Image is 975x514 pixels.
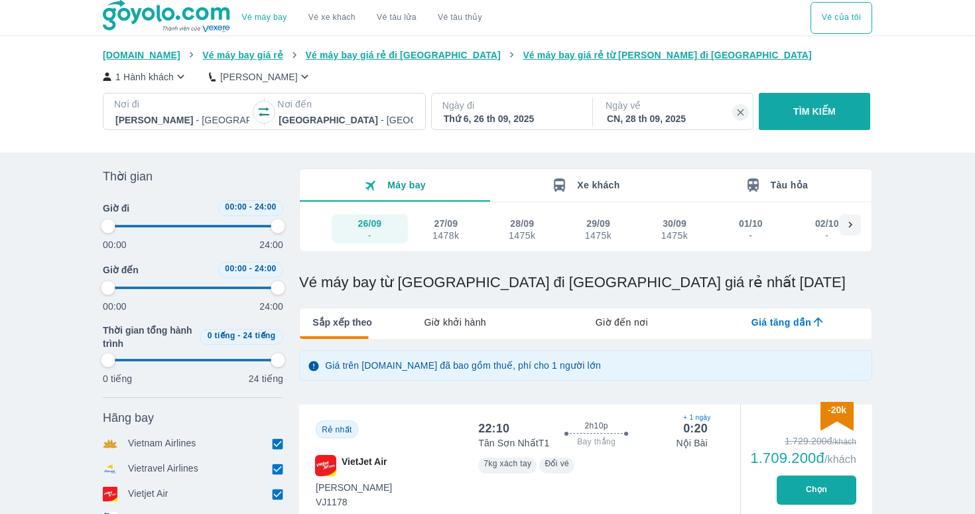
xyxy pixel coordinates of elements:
span: + 1 ngày [683,413,708,423]
div: 02/10 [815,217,839,230]
p: 0 tiếng [103,372,132,385]
span: - [249,202,252,212]
span: VJ1178 [316,495,392,509]
span: - [249,264,252,273]
span: Vé máy bay giá rẻ từ [PERSON_NAME] đi [GEOGRAPHIC_DATA] [523,50,812,60]
button: [PERSON_NAME] [209,70,312,84]
span: Xe khách [577,180,619,190]
div: Thứ 6, 26 th 09, 2025 [444,112,578,125]
span: 00:00 [225,264,247,273]
p: 24:00 [259,300,283,313]
span: Giờ khởi hành [424,316,486,329]
p: 1 Hành khách [115,70,174,84]
span: Đổi vé [545,459,569,468]
p: [PERSON_NAME] [220,70,298,84]
span: Vé máy bay giá rẻ [202,50,283,60]
p: 00:00 [103,238,127,251]
p: Nơi đi [114,97,251,111]
div: 29/09 [586,217,610,230]
span: [DOMAIN_NAME] [103,50,180,60]
button: Vé của tôi [811,2,872,34]
div: choose transportation mode [231,2,493,34]
span: -20k [828,405,846,415]
a: Vé tàu lửa [366,2,427,34]
span: 24:00 [255,264,277,273]
p: 24 tiếng [249,372,283,385]
span: VietJet Air [342,455,387,476]
div: 1.729.200đ [750,434,856,448]
p: TÌM KIẾM [793,105,836,118]
span: Hãng bay [103,410,154,426]
div: - [359,230,381,241]
button: TÌM KIẾM [759,93,870,130]
span: Vé máy bay giá rẻ đi [GEOGRAPHIC_DATA] [306,50,501,60]
a: Vé máy bay [242,13,287,23]
span: Giờ đến [103,263,139,277]
a: Vé xe khách [308,13,356,23]
button: 1 Hành khách [103,70,188,84]
div: 0:20 [683,420,708,436]
button: Vé tàu thủy [427,2,493,34]
nav: breadcrumb [103,48,872,62]
span: Giá tăng dần [751,316,811,329]
span: Rẻ nhất [322,425,352,434]
h1: Vé máy bay từ [GEOGRAPHIC_DATA] đi [GEOGRAPHIC_DATA] giá rẻ nhất [DATE] [299,273,872,292]
div: - [816,230,838,241]
span: 7kg xách tay [484,459,531,468]
span: Tàu hỏa [771,180,809,190]
p: Ngày đi [442,99,579,112]
span: [PERSON_NAME] [316,481,392,494]
div: CN, 28 th 09, 2025 [607,112,741,125]
div: 30/09 [663,217,686,230]
span: Sắp xếp theo [312,316,372,329]
span: 0 tiếng [208,331,235,340]
span: Thời gian [103,168,153,184]
span: 2h10p [584,420,608,431]
div: 1.709.200đ [750,450,856,466]
p: 24:00 [259,238,283,251]
span: 24:00 [255,202,277,212]
div: 1475k [585,230,612,241]
p: Vietravel Airlines [128,462,198,476]
div: scrollable day and price [332,214,840,243]
p: Vietnam Airlines [128,436,196,451]
p: Giá trên [DOMAIN_NAME] đã bao gồm thuế, phí cho 1 người lớn [325,359,601,372]
span: 00:00 [225,202,247,212]
p: Nơi đến [277,97,414,111]
p: Nội Bài [676,436,707,450]
span: Thời gian tổng hành trình [103,324,194,350]
img: VJ [315,455,336,476]
span: Máy bay [387,180,426,190]
p: Tân Sơn Nhất T1 [478,436,549,450]
span: 24 tiếng [243,331,276,340]
span: /khách [824,454,856,465]
span: - [237,331,240,340]
div: choose transportation mode [811,2,872,34]
p: 00:00 [103,300,127,313]
div: 1478k [432,230,459,241]
div: 22:10 [478,420,509,436]
div: 1475k [661,230,688,241]
span: Giờ đến nơi [596,316,648,329]
div: 28/09 [510,217,534,230]
div: 01/10 [739,217,763,230]
p: Vietjet Air [128,487,168,501]
div: 27/09 [434,217,458,230]
span: Giờ đi [103,202,129,215]
div: 1475k [509,230,535,241]
img: discount [820,402,854,430]
p: Ngày về [606,99,742,112]
div: - [740,230,762,241]
div: 26/09 [358,217,382,230]
div: lab API tabs example [372,308,872,336]
button: Chọn [777,476,856,505]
